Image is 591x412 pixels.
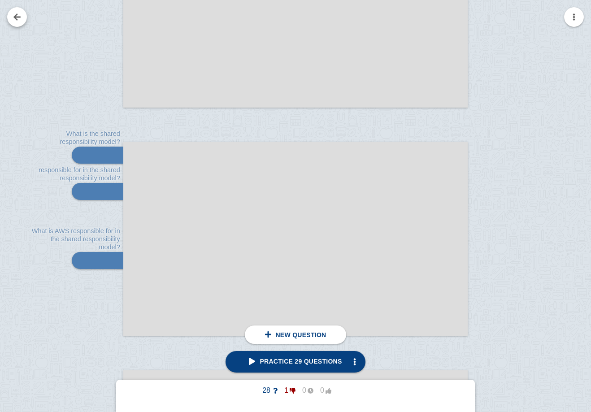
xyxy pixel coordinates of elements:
[260,386,278,395] span: 28
[252,383,339,398] button: 28100
[295,386,313,395] span: 0
[313,386,331,395] span: 0
[275,331,326,338] span: New question
[278,386,295,395] span: 1
[226,351,365,373] a: Practice 29 questions
[249,358,342,365] span: Practice 29 questions
[7,7,27,27] a: Go back to your notes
